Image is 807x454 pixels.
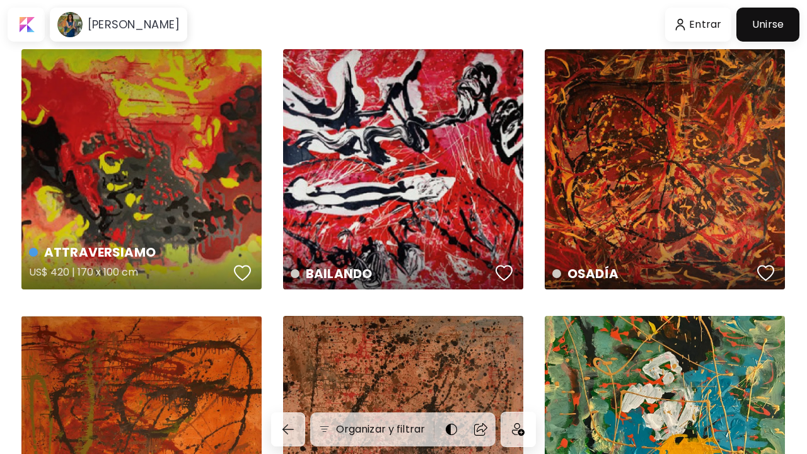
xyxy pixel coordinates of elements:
[545,49,785,289] a: OSADÍAfavoriteshttps://cdn.kaleido.art/CDN/Artwork/56714/Primary/medium.webp?updated=259143
[231,260,255,286] button: favorites
[21,49,262,289] a: ATTRAVERSIAMOUS$ 420 | 170 x 100 cmfavoriteshttps://cdn.kaleido.art/CDN/Artwork/56729/Primary/med...
[29,262,229,287] h5: US$ 420 | 170 x 100 cm
[736,8,799,42] a: Unirse
[291,264,491,283] h4: BAILANDO
[281,422,296,437] img: back
[492,260,516,286] button: favorites
[552,264,753,283] h4: OSADÍA
[512,423,525,436] img: icon
[754,260,778,286] button: favorites
[271,412,305,446] button: back
[271,412,310,446] a: back
[336,422,425,437] h6: Organizar y filtrar
[29,243,229,262] h4: ATTRAVERSIAMO
[283,49,523,289] a: BAILANDOfavoriteshttps://cdn.kaleido.art/CDN/Artwork/56719/Primary/medium.webp?updated=259161
[88,17,180,32] h6: [PERSON_NAME]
